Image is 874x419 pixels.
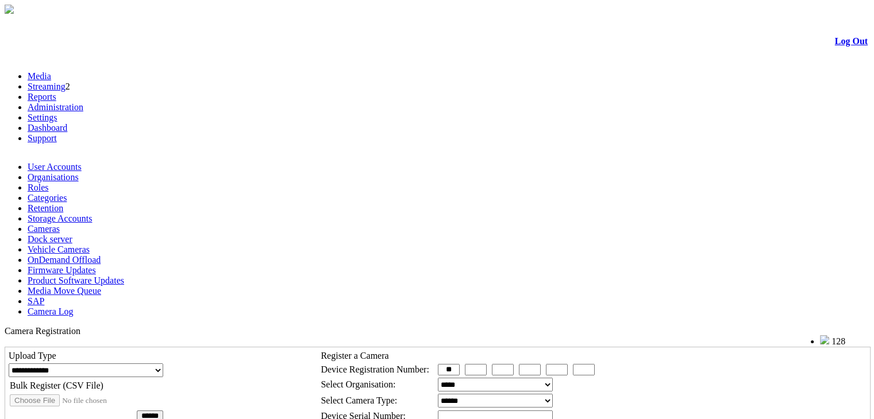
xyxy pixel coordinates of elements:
[321,364,429,374] span: Device Registration Number:
[28,133,57,143] a: Support
[10,381,103,390] span: Bulk Register (CSV File)
[28,296,44,306] a: SAP
[28,255,101,265] a: OnDemand Offload
[321,395,397,405] span: Select Camera Type:
[321,351,388,360] span: Register a Camera
[820,335,829,344] img: bell25.png
[651,336,797,344] span: Welcome, System Administrator (Administrator)
[28,71,51,81] a: Media
[28,286,101,296] a: Media Move Queue
[28,92,56,102] a: Reports
[28,245,90,254] a: Vehicle Cameras
[28,276,124,285] a: Product Software Updates
[28,102,83,112] a: Administration
[9,351,56,360] span: Upload Type
[28,307,74,316] a: Camera Log
[28,265,96,275] a: Firmware Updates
[66,82,70,91] span: 2
[831,336,845,346] span: 128
[321,379,395,389] span: Select Organisation:
[28,172,79,182] a: Organisations
[28,82,66,91] a: Streaming
[835,36,868,46] a: Log Out
[28,193,67,203] a: Categories
[28,112,57,122] a: Settings
[5,326,80,336] span: Camera Registration
[28,203,63,213] a: Retention
[28,234,72,244] a: Dock server
[28,162,82,172] a: User Accounts
[28,224,60,234] a: Cameras
[28,123,67,133] a: Dashboard
[28,183,48,192] a: Roles
[5,5,14,14] img: arrow-3.png
[28,214,92,223] a: Storage Accounts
